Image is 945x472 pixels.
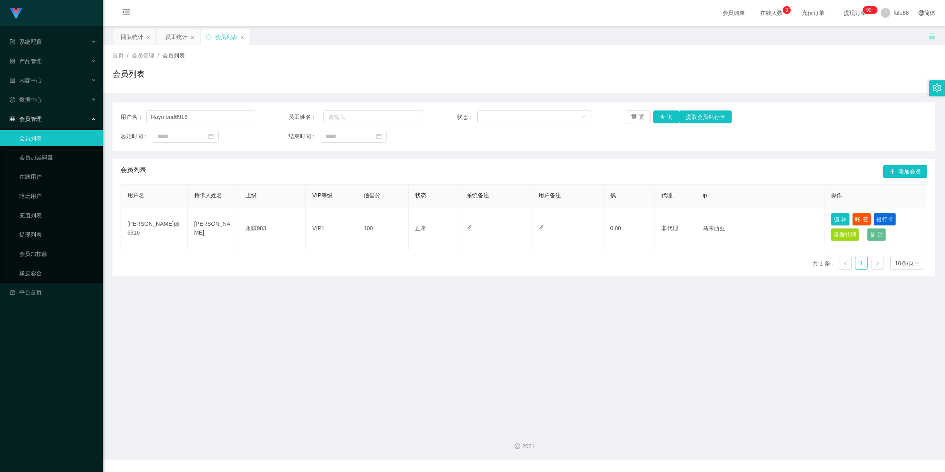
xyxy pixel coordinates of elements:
[895,260,914,266] font: 10条/页
[162,52,185,59] font: 会员列表
[132,52,154,59] font: 会员管理
[19,207,96,223] a: 充值列表
[914,261,919,266] i: 图标： 下
[703,225,725,231] font: 马来西亚
[515,443,520,449] i: 图标：版权
[288,133,317,139] font: 结束时间：
[924,10,935,16] font: 简体
[121,114,143,120] font: 用户名：
[852,213,871,226] button: 账变
[19,246,96,262] a: 会员加扣款
[121,34,143,40] font: 团队统计
[894,10,909,16] font: fulu88
[831,192,842,198] font: 操作
[127,52,129,59] font: /
[19,116,42,122] font: 会员管理
[466,192,489,198] font: 系统备注
[208,133,214,139] i: 图标：日历
[722,10,745,16] font: 会员购单
[19,96,42,103] font: 数据中心
[127,192,144,198] font: 用户名
[883,165,927,178] button: 图标: 加号添加会员
[312,225,324,231] font: VIP1
[240,35,245,40] i: 图标： 关闭
[19,169,96,185] a: 在线用户
[538,192,561,198] font: 用户备注
[844,10,866,16] font: 提现订单
[121,133,149,139] font: 起始时间：
[895,257,914,269] div: 10条/页
[928,33,935,40] i: 图标： 解锁
[875,261,880,266] i: 图标： 右
[653,110,679,123] button: 查询
[415,192,426,198] font: 状态
[661,192,673,198] font: 代理
[112,69,145,78] font: 会员列表
[625,110,651,123] button: 重置
[831,228,859,241] button: 设置代理
[121,166,146,173] font: 会员列表
[871,257,884,270] li: 下一页
[538,225,544,231] i: 图标：编辑
[194,221,230,236] font: [PERSON_NAME]
[873,213,896,226] button: 银行卡
[146,35,151,40] i: 图标： 关闭
[802,10,824,16] font: 充值订单
[19,265,96,281] a: 橡皮彩金
[112,52,124,59] font: 首页
[703,192,707,198] font: ip
[918,10,924,16] i: 图标: 全球
[760,10,783,16] font: 在线人数
[157,52,159,59] font: /
[812,260,836,267] font: 共 1 条，
[10,39,15,45] i: 图标： 表格
[10,58,15,64] i: 图标: appstore-o
[843,261,848,266] i: 图标： 左
[19,149,96,166] a: 会员加减码量
[866,7,874,13] font: 99+
[312,192,333,198] font: VIP等级
[194,192,222,198] font: 持卡人姓名
[860,260,863,266] font: 1
[245,225,266,231] font: 永赚983
[19,39,42,45] font: 系统配置
[10,8,22,19] img: logo.9652507e.png
[855,257,868,270] li: 1
[190,35,195,40] i: 图标： 关闭
[19,77,42,84] font: 内容中心
[10,97,15,102] i: 图标: 检查-圆圈-o
[364,192,380,198] font: 信誉分
[206,34,212,40] i: 图标：同步
[783,6,791,14] sup: 3
[661,225,678,231] font: 非代理
[127,221,179,236] font: [PERSON_NAME]德6916
[610,192,616,198] font: 钱
[215,34,237,40] font: 会员列表
[831,213,850,226] button: 编辑
[245,192,257,198] font: 上级
[679,110,732,123] button: 提取会员银行卡
[288,114,317,120] font: 员工姓名：
[457,114,474,120] font: 状态：
[466,225,472,231] i: 图标：编辑
[863,6,877,14] sup: 205
[522,443,534,450] font: 2021
[376,133,382,139] i: 图标：日历
[19,58,42,64] font: 产品管理
[610,225,621,231] font: 0.00
[10,116,15,122] i: 图标： 表格
[19,227,96,243] a: 提现列表
[839,257,852,270] li: 上一页
[933,84,941,92] i: 图标：设置
[146,110,255,123] input: 请输入
[10,78,15,83] i: 图标：个人资料
[581,114,586,120] i: 图标： 下
[867,228,886,241] button: 备注
[364,225,373,231] font: 100
[19,188,96,204] a: 陪玩用户
[10,284,96,300] a: 图标：仪表板平台首页
[112,0,140,26] i: 图标: 菜单折叠
[785,7,788,13] font: 3
[323,110,423,123] input: 请输入
[415,225,426,231] font: 正常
